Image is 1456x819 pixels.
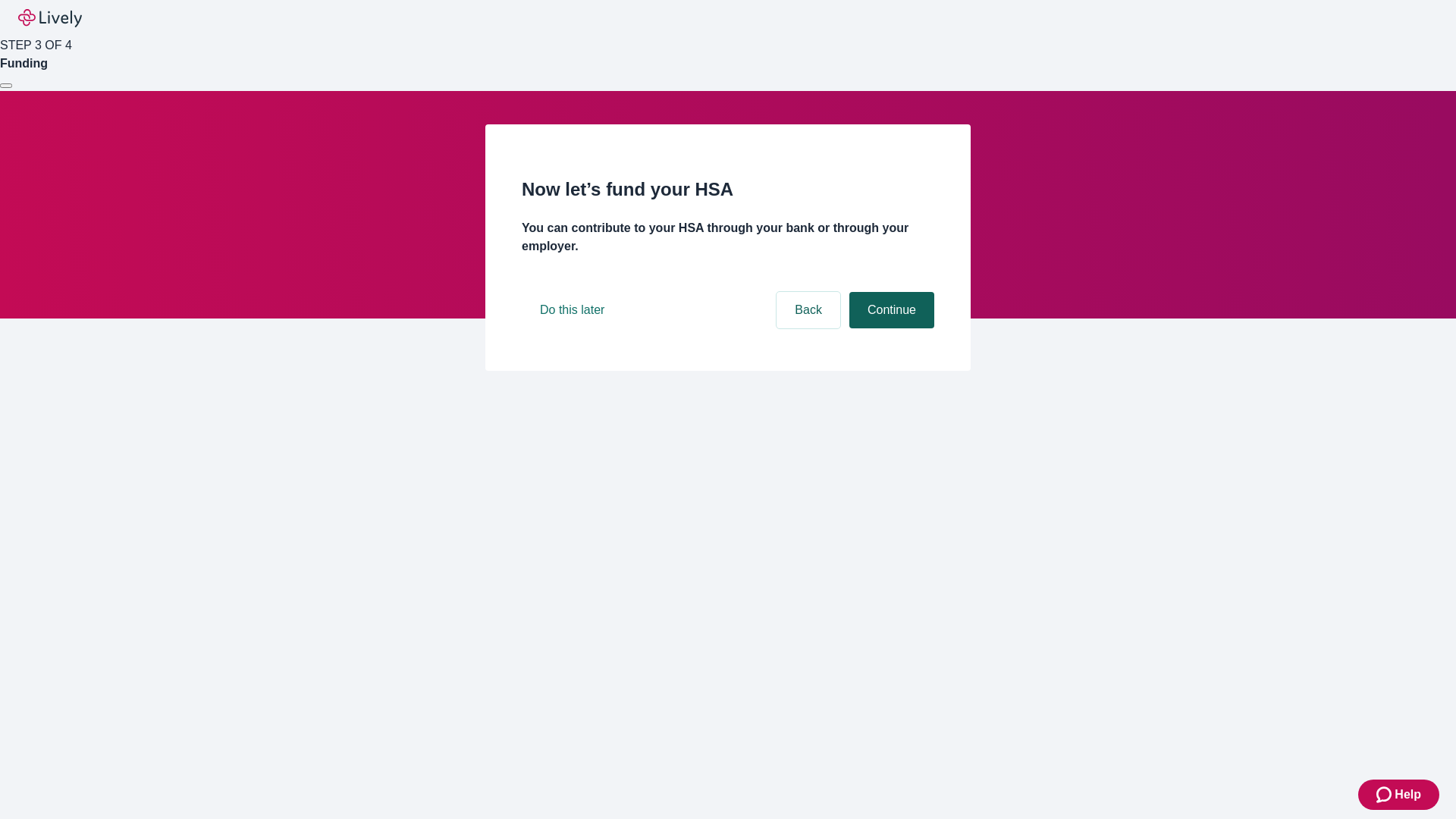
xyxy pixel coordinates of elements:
h4: You can contribute to your HSA through your bank or through your employer. [522,219,934,256]
h2: Now let’s fund your HSA [522,176,934,203]
img: Lively [18,9,82,27]
button: Do this later [522,292,623,328]
button: Back [777,292,840,328]
span: Help [1395,786,1421,804]
button: Continue [849,292,934,328]
svg: Zendesk support icon [1376,786,1395,804]
button: Zendesk support iconHelp [1358,780,1439,810]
